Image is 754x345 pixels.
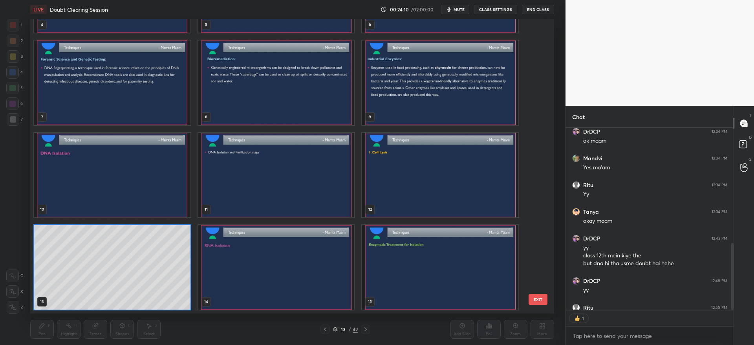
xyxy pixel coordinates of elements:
[6,285,23,298] div: X
[6,270,23,282] div: C
[583,286,727,294] div: yy
[198,133,355,217] img: 1759907000K1QGS3.pdf
[7,35,23,47] div: 2
[529,294,547,305] button: EXIT
[566,106,591,127] p: Chat
[50,6,108,13] h4: Doubt Clearing Session
[583,304,593,311] h6: Ritu
[441,5,469,14] button: mute
[749,112,752,118] p: T
[583,191,727,198] div: Yy
[711,279,727,283] div: 12:48 PM
[474,5,517,14] button: CLASS SETTINGS
[573,314,581,322] img: thumbs_up.png
[583,244,727,252] div: yy
[583,260,727,268] div: but dna hi tha usme doubt hai hehe
[712,156,727,161] div: 12:34 PM
[583,164,727,172] div: Yes ma'am
[583,217,727,225] div: okay maam
[362,133,519,217] img: 1759907000K1QGS3.pdf
[712,129,727,134] div: 12:34 PM
[583,208,599,215] h6: Tanya
[522,5,554,14] button: End Class
[7,301,23,314] div: Z
[572,277,580,285] img: b3a95a5546134ed09af10c7c8539e58d.jpg
[7,50,23,63] div: 3
[711,305,727,310] div: 12:55 PM
[349,327,351,332] div: /
[749,134,752,140] p: D
[572,208,580,216] img: 56607125_8A25A008-7B21-4014-B01B-653364CED89A.png
[583,182,593,189] h6: Ritu
[572,181,580,189] img: default.png
[583,137,727,145] div: ok maam
[353,326,358,333] div: 42
[30,19,540,314] div: grid
[583,277,600,284] h6: DrDCP
[6,82,23,94] div: 5
[572,128,580,136] img: b3a95a5546134ed09af10c7c8539e58d.jpg
[339,327,347,332] div: 13
[583,128,600,135] h6: DrDCP
[362,225,519,310] img: 1759907000K1QGS3.pdf
[198,40,355,125] img: 1759907000K1QGS3.pdf
[583,155,602,162] h6: Mandvi
[712,236,727,241] div: 12:43 PM
[583,252,727,260] div: class 12th mein kiye the
[7,19,22,31] div: 1
[6,66,23,79] div: 4
[749,156,752,162] p: G
[712,183,727,187] div: 12:34 PM
[6,97,23,110] div: 6
[362,40,519,125] img: 1759907000K1QGS3.pdf
[566,128,734,310] div: grid
[572,154,580,162] img: 3d15146b66d04a5681c3138f7b787960.jpg
[454,7,465,12] span: mute
[34,40,190,125] img: 1759907000K1QGS3.pdf
[581,315,584,321] div: 1
[34,133,190,217] img: 1759907000K1QGS3.pdf
[572,235,580,242] img: b3a95a5546134ed09af10c7c8539e58d.jpg
[198,225,355,310] img: 1759907000K1QGS3.pdf
[712,209,727,214] div: 12:34 PM
[30,5,47,14] div: LIVE
[583,235,600,242] h6: DrDCP
[572,304,580,312] img: default.png
[7,113,23,126] div: 7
